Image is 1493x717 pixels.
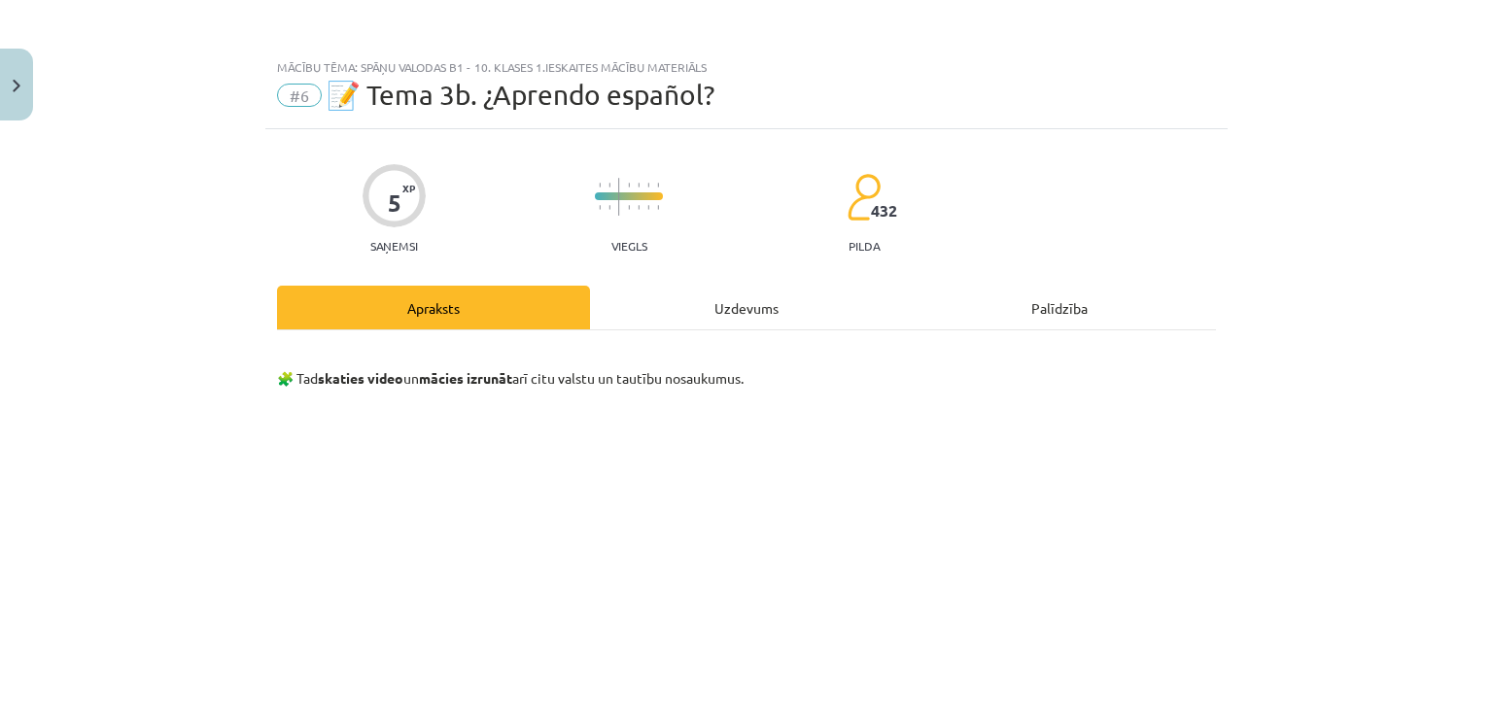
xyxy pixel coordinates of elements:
img: icon-short-line-57e1e144782c952c97e751825c79c345078a6d821885a25fce030b3d8c18986b.svg [657,205,659,210]
img: icon-short-line-57e1e144782c952c97e751825c79c345078a6d821885a25fce030b3d8c18986b.svg [599,183,601,188]
img: students-c634bb4e5e11cddfef0936a35e636f08e4e9abd3cc4e673bd6f9a4125e45ecb1.svg [847,173,881,222]
img: icon-short-line-57e1e144782c952c97e751825c79c345078a6d821885a25fce030b3d8c18986b.svg [657,183,659,188]
div: Palīdzība [903,286,1216,329]
div: 5 [388,189,401,217]
span: #6 [277,84,322,107]
img: icon-short-line-57e1e144782c952c97e751825c79c345078a6d821885a25fce030b3d8c18986b.svg [647,205,649,210]
img: icon-close-lesson-0947bae3869378f0d4975bcd49f059093ad1ed9edebbc8119c70593378902aed.svg [13,80,20,92]
img: icon-short-line-57e1e144782c952c97e751825c79c345078a6d821885a25fce030b3d8c18986b.svg [638,205,640,210]
img: icon-short-line-57e1e144782c952c97e751825c79c345078a6d821885a25fce030b3d8c18986b.svg [608,205,610,210]
span: XP [402,183,415,193]
div: Mācību tēma: Spāņu valodas b1 - 10. klases 1.ieskaites mācību materiāls [277,60,1216,74]
img: icon-short-line-57e1e144782c952c97e751825c79c345078a6d821885a25fce030b3d8c18986b.svg [599,205,601,210]
strong: mācies izrunāt [419,369,512,387]
strong: skaties video [318,369,403,387]
span: 📝 Tema 3b. ¿Aprendo español? [327,79,714,111]
img: icon-short-line-57e1e144782c952c97e751825c79c345078a6d821885a25fce030b3d8c18986b.svg [647,183,649,188]
p: Viegls [611,239,647,253]
img: icon-long-line-d9ea69661e0d244f92f715978eff75569469978d946b2353a9bb055b3ed8787d.svg [618,178,620,216]
img: icon-short-line-57e1e144782c952c97e751825c79c345078a6d821885a25fce030b3d8c18986b.svg [638,183,640,188]
img: icon-short-line-57e1e144782c952c97e751825c79c345078a6d821885a25fce030b3d8c18986b.svg [608,183,610,188]
p: 🧩 Tad un arī citu valstu un tautību nosaukumus. [277,348,1216,389]
div: Uzdevums [590,286,903,329]
div: Apraksts [277,286,590,329]
p: pilda [849,239,880,253]
img: icon-short-line-57e1e144782c952c97e751825c79c345078a6d821885a25fce030b3d8c18986b.svg [628,205,630,210]
p: Saņemsi [363,239,426,253]
img: icon-short-line-57e1e144782c952c97e751825c79c345078a6d821885a25fce030b3d8c18986b.svg [628,183,630,188]
span: 432 [871,202,897,220]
